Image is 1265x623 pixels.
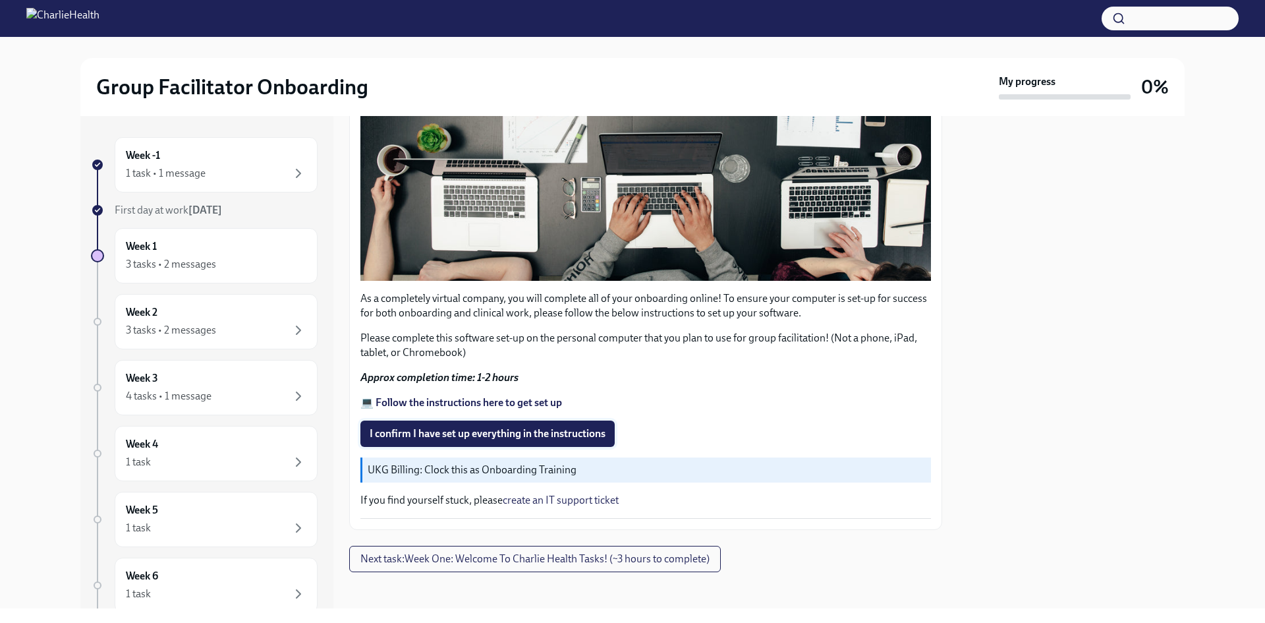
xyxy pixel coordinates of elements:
[126,305,157,320] h6: Week 2
[91,360,318,415] a: Week 34 tasks • 1 message
[91,228,318,283] a: Week 13 tasks • 2 messages
[126,389,211,403] div: 4 tasks • 1 message
[360,493,931,508] p: If you find yourself stuck, please
[360,291,931,320] p: As a completely virtual company, you will complete all of your onboarding online! To ensure your ...
[126,587,151,601] div: 1 task
[126,521,151,535] div: 1 task
[126,371,158,386] h6: Week 3
[96,74,368,100] h2: Group Facilitator Onboarding
[370,427,605,440] span: I confirm I have set up everything in the instructions
[126,166,206,181] div: 1 task • 1 message
[91,492,318,547] a: Week 51 task
[126,323,216,338] div: 3 tasks • 2 messages
[126,503,158,518] h6: Week 5
[115,204,222,216] span: First day at work
[349,546,721,572] button: Next task:Week One: Welcome To Charlie Health Tasks! (~3 hours to complete)
[126,148,160,163] h6: Week -1
[188,204,222,216] strong: [DATE]
[126,569,158,583] h6: Week 6
[999,74,1055,89] strong: My progress
[91,558,318,613] a: Week 61 task
[503,494,619,506] a: create an IT support ticket
[360,552,710,566] span: Next task : Week One: Welcome To Charlie Health Tasks! (~3 hours to complete)
[91,294,318,349] a: Week 23 tasks • 2 messages
[126,455,151,469] div: 1 task
[126,437,158,452] h6: Week 4
[91,137,318,193] a: Week -11 task • 1 message
[26,8,99,29] img: CharlieHealth
[126,239,157,254] h6: Week 1
[1141,75,1169,99] h3: 0%
[360,421,615,447] button: I confirm I have set up everything in the instructions
[91,426,318,481] a: Week 41 task
[126,257,216,272] div: 3 tasks • 2 messages
[360,331,931,360] p: Please complete this software set-up on the personal computer that you plan to use for group faci...
[360,396,562,409] a: 💻 Follow the instructions here to get set up
[91,203,318,218] a: First day at work[DATE]
[360,371,519,384] strong: Approx completion time: 1-2 hours
[368,463,926,477] p: UKG Billing: Clock this as Onboarding Training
